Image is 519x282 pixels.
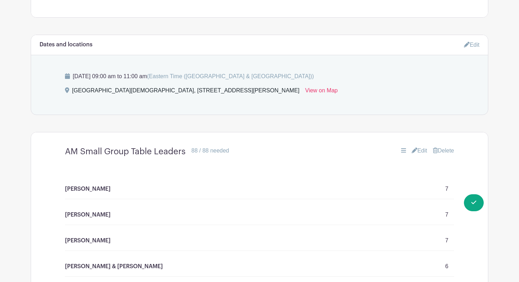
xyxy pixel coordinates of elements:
p: 7 [445,211,448,219]
p: [DATE] 09:00 am to 11:00 am [65,72,454,81]
a: View on Map [305,86,338,98]
a: Edit [412,146,427,155]
p: 7 [445,236,448,245]
span: (Eastern Time ([GEOGRAPHIC_DATA] & [GEOGRAPHIC_DATA])) [147,73,314,79]
a: Edit [464,39,479,51]
p: [PERSON_NAME] [65,211,111,219]
p: [PERSON_NAME] & [PERSON_NAME] [65,262,163,271]
div: [GEOGRAPHIC_DATA][DEMOGRAPHIC_DATA], [STREET_ADDRESS][PERSON_NAME] [72,86,299,98]
p: 6 [445,262,448,271]
p: [PERSON_NAME] [65,236,111,245]
a: Delete [433,146,454,155]
h4: AM Small Group Table Leaders [65,146,186,157]
p: 7 [445,185,448,193]
p: [PERSON_NAME] [65,185,111,193]
div: 88 / 88 needed [191,146,229,155]
h6: Dates and locations [40,41,93,48]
